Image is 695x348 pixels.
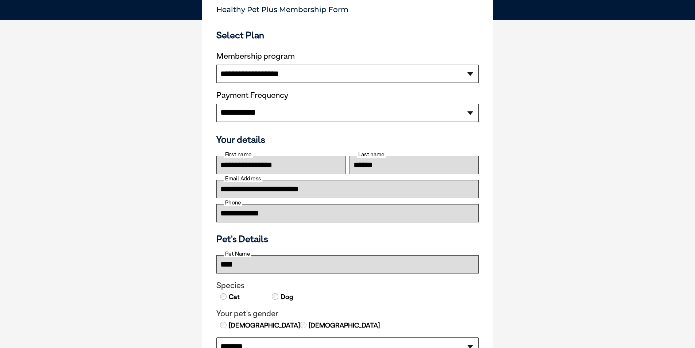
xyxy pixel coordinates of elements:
[213,233,482,244] h3: Pet's Details
[216,309,479,318] legend: Your pet's gender
[216,134,479,145] h3: Your details
[216,281,479,290] legend: Species
[224,175,262,182] label: Email Address
[216,91,288,100] label: Payment Frequency
[216,51,479,61] label: Membership program
[224,199,242,206] label: Phone
[224,151,253,158] label: First name
[357,151,386,158] label: Last name
[216,30,479,41] h3: Select Plan
[216,2,479,14] p: Healthy Pet Plus Membership Form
